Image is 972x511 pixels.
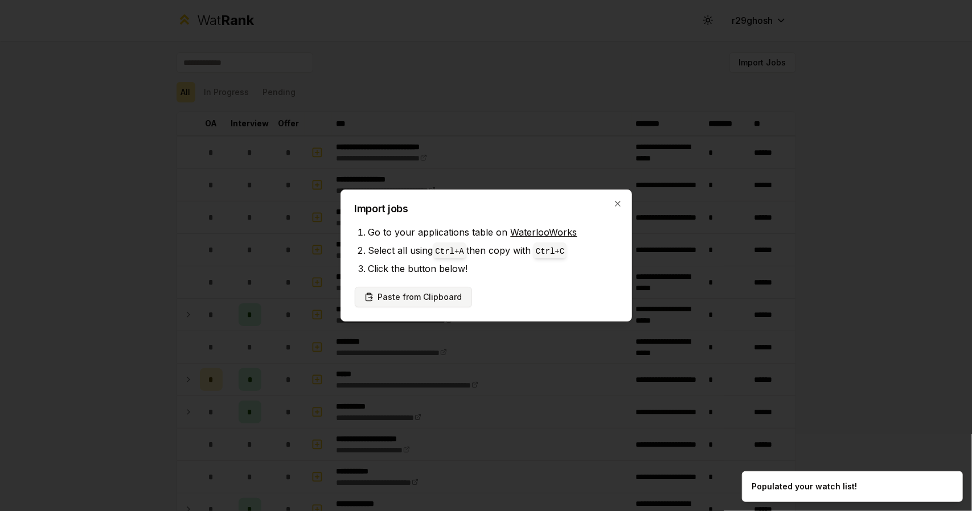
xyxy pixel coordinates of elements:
code: Ctrl+ A [436,247,464,256]
h2: Import jobs [355,204,618,214]
li: Click the button below! [368,259,618,278]
li: Go to your applications table on [368,223,618,241]
a: WaterlooWorks [511,226,577,238]
button: Paste from Clipboard [355,287,472,307]
code: Ctrl+ C [536,247,564,256]
li: Select all using then copy with [368,241,618,259]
